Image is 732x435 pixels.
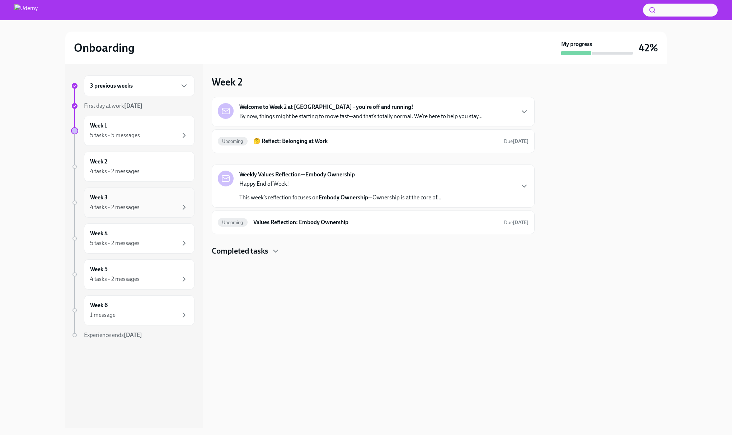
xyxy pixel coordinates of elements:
[124,332,142,338] strong: [DATE]
[84,102,142,109] span: First day at work
[90,122,107,130] h6: Week 1
[84,332,142,338] span: Experience ends
[513,138,529,144] strong: [DATE]
[239,103,413,111] strong: Welcome to Week 2 at [GEOGRAPHIC_DATA] - you're off and running!
[504,219,529,226] span: September 7th, 2025 10:00
[74,41,135,55] h2: Onboarding
[90,158,107,166] h6: Week 2
[90,311,116,319] div: 1 message
[14,4,38,16] img: Udemy
[239,180,441,188] p: Happy End of Week!
[84,75,194,96] div: 3 previous weeks
[71,152,194,182] a: Week 24 tasks • 2 messages
[239,194,441,202] p: This week’s reflection focuses on —Ownership is at the core of...
[504,219,529,226] span: Due
[253,137,498,145] h6: 🤔 Reflect: Belonging at Work
[124,102,142,109] strong: [DATE]
[71,116,194,146] a: Week 15 tasks • 5 messages
[218,139,248,144] span: Upcoming
[71,102,194,110] a: First day at work[DATE]
[71,295,194,325] a: Week 61 message
[319,194,368,201] strong: Embody Ownership
[561,40,592,48] strong: My progress
[90,230,108,237] h6: Week 4
[90,301,108,309] h6: Week 6
[90,194,108,202] h6: Week 3
[218,217,529,228] a: UpcomingValues Reflection: Embody OwnershipDue[DATE]
[71,259,194,290] a: Week 54 tasks • 2 messages
[239,171,355,179] strong: Weekly Values Reflection—Embody Ownership
[639,41,658,54] h3: 42%
[90,167,140,175] div: 4 tasks • 2 messages
[504,138,529,145] span: September 6th, 2025 10:00
[513,219,529,226] strong: [DATE]
[90,265,108,273] h6: Week 5
[212,246,535,256] div: Completed tasks
[90,82,133,90] h6: 3 previous weeks
[90,131,140,139] div: 5 tasks • 5 messages
[90,239,140,247] div: 5 tasks • 2 messages
[504,138,529,144] span: Due
[218,220,248,225] span: Upcoming
[90,203,140,211] div: 4 tasks • 2 messages
[212,75,243,88] h3: Week 2
[239,112,483,120] p: By now, things might be starting to move fast—and that’s totally normal. We’re here to help you s...
[218,135,529,147] a: Upcoming🤔 Reflect: Belonging at WorkDue[DATE]
[90,275,140,283] div: 4 tasks • 2 messages
[212,246,268,256] h4: Completed tasks
[71,188,194,218] a: Week 34 tasks • 2 messages
[71,223,194,254] a: Week 45 tasks • 2 messages
[253,218,498,226] h6: Values Reflection: Embody Ownership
